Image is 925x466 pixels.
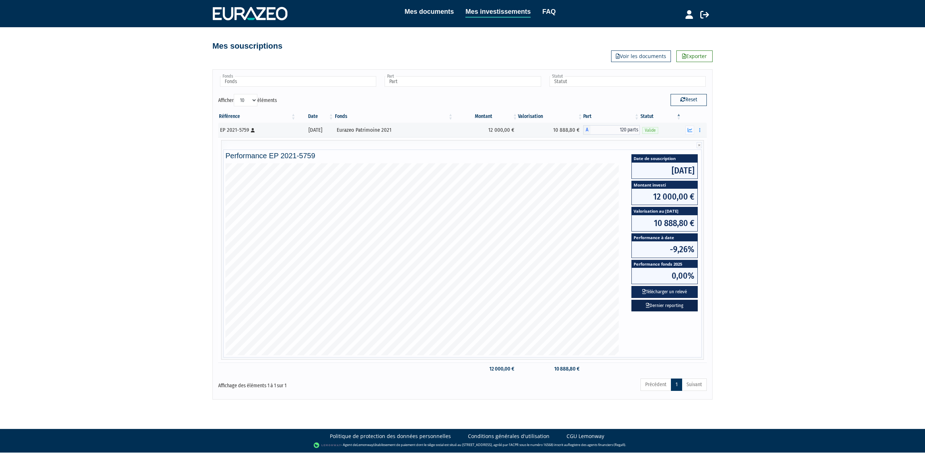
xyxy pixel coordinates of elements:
[640,110,682,123] th: Statut : activer pour trier la colonne par ordre d&eacute;croissant
[218,110,296,123] th: Référence : activer pour trier la colonne par ordre croissant
[583,110,640,123] th: Part: activer pour trier la colonne par ordre croissant
[632,241,697,257] span: -9,26%
[334,110,454,123] th: Fonds: activer pour trier la colonne par ordre croissant
[330,433,451,440] a: Politique de protection des données personnelles
[611,50,671,62] a: Voir les documents
[632,207,697,215] span: Valorisation au [DATE]
[453,110,518,123] th: Montant: activer pour trier la colonne par ordre croissant
[567,433,604,440] a: CGU Lemonway
[631,300,698,312] a: Dernier reporting
[225,152,700,160] h4: Performance EP 2021-5759
[632,215,697,231] span: 10 888,80 €
[405,7,454,17] a: Mes documents
[212,42,282,50] h4: Mes souscriptions
[220,126,294,134] div: EP 2021-5759
[453,363,518,375] td: 12 000,00 €
[583,125,590,135] span: A
[676,50,713,62] a: Exporter
[632,155,697,162] span: Date de souscription
[296,110,334,123] th: Date: activer pour trier la colonne par ordre croissant
[583,125,640,135] div: A - Eurazeo Patrimoine 2021
[314,442,341,449] img: logo-lemonway.png
[632,163,697,179] span: [DATE]
[632,181,697,189] span: Montant investi
[671,379,682,391] a: 1
[337,126,451,134] div: Eurazeo Patrimoine 2021
[632,260,697,268] span: Performance fonds 2025
[632,234,697,241] span: Performance à date
[682,379,707,391] a: Suivant
[357,442,373,447] a: Lemonway
[568,442,625,447] a: Registre des agents financiers (Regafi)
[468,433,549,440] a: Conditions générales d'utilisation
[518,363,583,375] td: 10 888,80 €
[642,127,658,134] span: Valide
[640,379,671,391] a: Précédent
[299,126,332,134] div: [DATE]
[631,286,698,298] button: Télécharger un relevé
[542,7,556,17] a: FAQ
[234,94,257,106] select: Afficheréléments
[213,7,287,20] img: 1732889491-logotype_eurazeo_blanc_rvb.png
[453,123,518,137] td: 12 000,00 €
[218,378,415,389] div: Affichage des éléments 1 à 1 sur 1
[671,94,707,106] button: Reset
[518,110,583,123] th: Valorisation: activer pour trier la colonne par ordre croissant
[218,94,277,106] label: Afficher éléments
[590,125,640,135] span: 120 parts
[632,189,697,205] span: 12 000,00 €
[632,268,697,284] span: 0,00%
[518,123,583,137] td: 10 888,80 €
[7,442,918,449] div: - Agent de (établissement de paiement dont le siège social est situé au [STREET_ADDRESS], agréé p...
[251,128,255,132] i: [Français] Personne physique
[465,7,531,18] a: Mes investissements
